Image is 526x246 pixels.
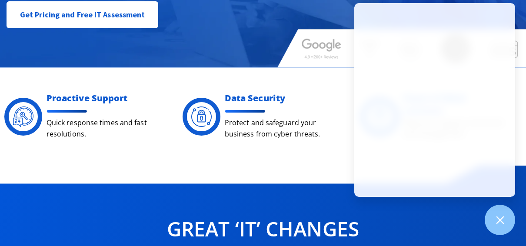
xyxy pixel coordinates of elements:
iframe: Chatgenie Messenger [354,3,515,197]
p: Quick response times and fast resolutions. [47,117,161,140]
h2: Data Security [225,94,339,103]
img: Digacore Security [191,106,212,127]
h2: Proactive Support [47,94,161,103]
img: Digacore 24 Support [13,106,33,127]
span: Get Pricing and Free IT Assessment [20,6,145,23]
img: divider [47,110,88,113]
p: Protect and safeguard your business from cyber threats. [225,117,339,140]
img: divider [225,110,266,113]
a: Get Pricing and Free IT Assessment [7,1,158,28]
